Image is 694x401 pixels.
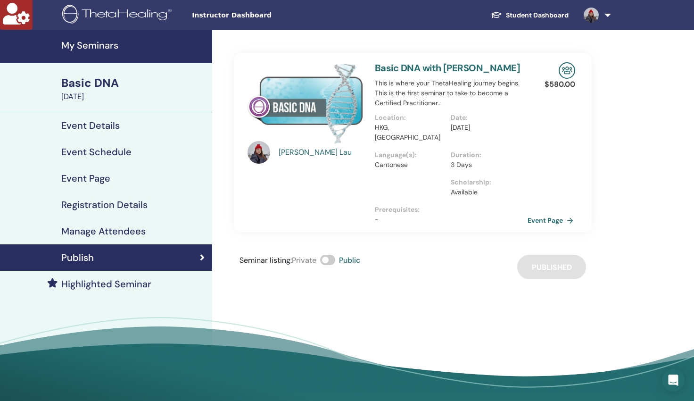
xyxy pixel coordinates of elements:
[61,252,94,263] h4: Publish
[375,150,445,160] p: Language(s) :
[62,5,175,26] img: logo.png
[61,91,207,102] div: [DATE]
[61,75,207,91] div: Basic DNA
[56,75,212,102] a: Basic DNA[DATE]
[528,213,577,227] a: Event Page
[61,173,110,184] h4: Event Page
[61,199,148,210] h4: Registration Details
[375,113,445,123] p: Location :
[451,187,521,197] p: Available
[248,62,364,144] img: Basic DNA
[375,123,445,142] p: HKG, [GEOGRAPHIC_DATA]
[375,78,526,108] p: This is where your ThetaHealing journey begins. This is the first seminar to take to become a Cer...
[451,113,521,123] p: Date :
[61,278,151,290] h4: Highlighted Seminar
[451,150,521,160] p: Duration :
[662,369,685,392] div: Open Intercom Messenger
[375,62,520,74] a: Basic DNA with [PERSON_NAME]
[292,255,316,265] span: Private
[559,62,575,79] img: In-Person Seminar
[61,120,120,131] h4: Event Details
[483,7,576,24] a: Student Dashboard
[61,226,146,237] h4: Manage Attendees
[375,205,526,215] p: Prerequisites :
[491,11,502,19] img: graduation-cap-white.svg
[279,147,366,158] a: [PERSON_NAME] Lau
[192,10,333,20] span: Instructor Dashboard
[451,123,521,133] p: [DATE]
[375,160,445,170] p: Cantonese
[339,255,360,265] span: Public
[584,8,599,23] img: default.jpg
[61,146,132,158] h4: Event Schedule
[451,160,521,170] p: 3 Days
[248,141,270,164] img: default.jpg
[545,79,575,90] p: $ 580.00
[375,215,526,225] p: -
[61,40,207,51] h4: My Seminars
[240,255,292,265] span: Seminar listing :
[451,177,521,187] p: Scholarship :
